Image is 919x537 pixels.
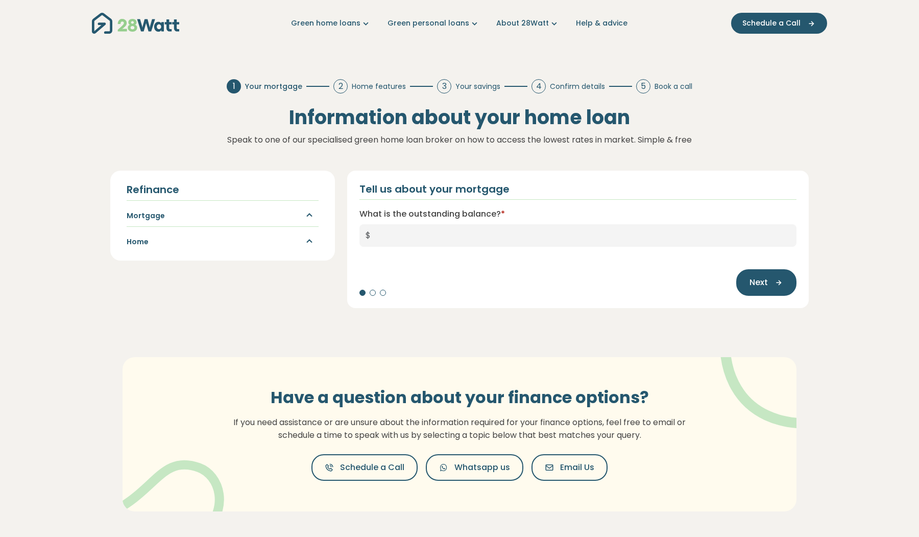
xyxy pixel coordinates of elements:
[576,18,627,29] a: Help & advice
[736,269,796,296] button: Next
[127,183,319,196] h4: Refinance
[437,79,451,94] div: 3
[655,81,692,92] span: Book a call
[694,329,827,429] img: vector
[110,133,809,147] p: Speak to one of our specialised green home loan broker on how to access the lowest rates in marke...
[496,18,560,29] a: About 28Watt
[127,237,149,247] h5: Home
[227,79,241,94] div: 1
[127,211,165,221] h5: Mortgage
[426,454,523,481] button: Whatsapp us
[455,81,500,92] span: Your savings
[636,79,650,94] div: 5
[115,434,224,536] img: vector
[311,454,418,481] button: Schedule a Call
[359,208,505,220] label: What is the outstanding balance?
[92,10,827,36] nav: Main navigation
[291,18,371,29] a: Green home loans
[92,13,179,34] img: 28Watt
[388,18,480,29] a: Green personal loans
[454,461,510,474] span: Whatsapp us
[742,18,801,29] span: Schedule a Call
[359,224,377,247] span: $
[560,461,594,474] span: Email Us
[227,388,692,407] h3: Have a question about your finance options?
[340,461,404,474] span: Schedule a Call
[550,81,605,92] span: Confirm details
[531,79,546,94] div: 4
[749,276,768,289] span: Next
[245,81,302,92] span: Your mortgage
[531,454,608,481] button: Email Us
[352,81,406,92] span: Home features
[110,106,809,129] h2: Information about your home loan
[359,183,510,195] h2: Tell us about your mortgage
[227,416,692,442] p: If you need assistance or are unsure about the information required for your finance options, fee...
[333,79,348,94] div: 2
[731,13,827,34] button: Schedule a Call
